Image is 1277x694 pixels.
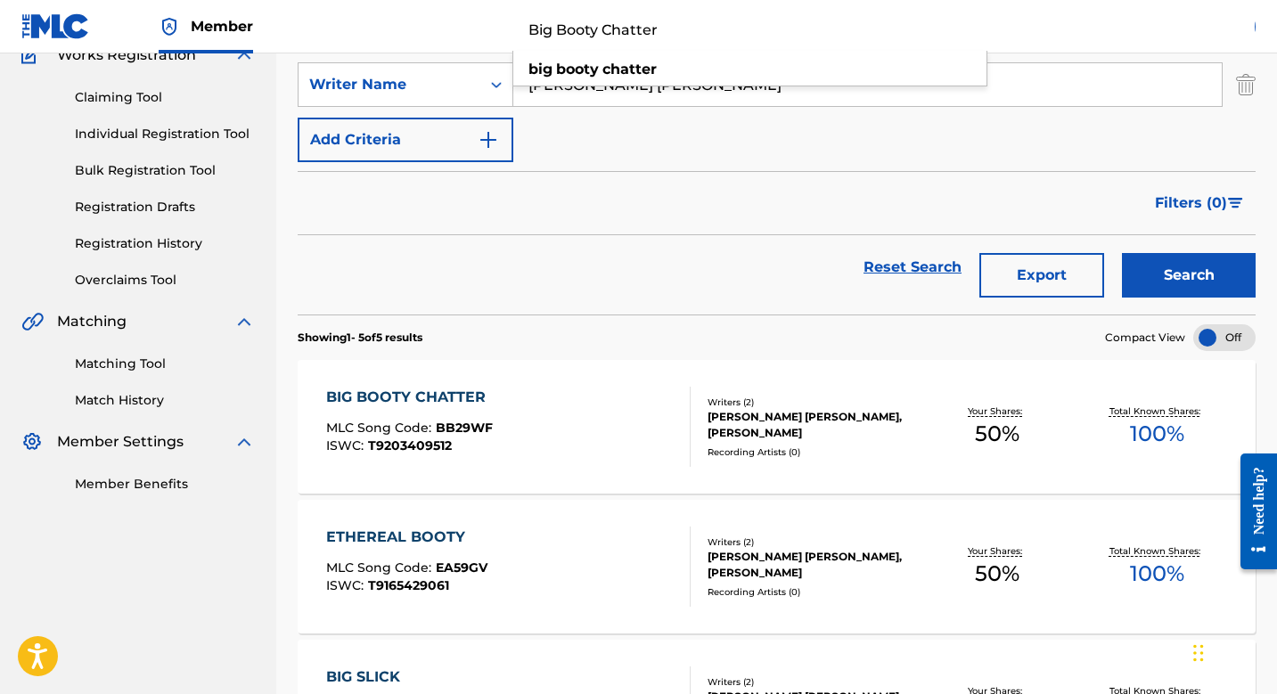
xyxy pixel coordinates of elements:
[21,45,45,66] img: Works Registration
[326,666,487,688] div: BIG SLICK
[233,431,255,453] img: expand
[75,271,255,290] a: Overclaims Tool
[1130,418,1184,450] span: 100 %
[708,409,918,441] div: [PERSON_NAME] [PERSON_NAME], [PERSON_NAME]
[75,198,255,216] a: Registration Drafts
[1109,404,1205,418] p: Total Known Shares:
[75,234,255,253] a: Registration History
[75,475,255,494] a: Member Benefits
[309,74,470,95] div: Writer Name
[556,61,599,78] strong: booty
[21,311,44,332] img: Matching
[326,577,368,593] span: ISWC :
[21,13,90,39] img: MLC Logo
[21,431,43,453] img: Member Settings
[326,527,487,548] div: ETHEREAL BOOTY
[1227,440,1277,584] iframe: Resource Center
[1188,608,1277,694] iframe: Chat Widget
[326,559,436,576] span: MLC Song Code :
[233,311,255,332] img: expand
[75,161,255,180] a: Bulk Registration Tool
[326,387,495,408] div: BIG BOOTY CHATTER
[528,61,553,78] strong: big
[436,559,487,576] span: EA59GV
[326,420,436,436] span: MLC Song Code :
[968,544,1027,558] p: Your Shares:
[298,7,1256,314] form: Search Form
[1109,544,1205,558] p: Total Known Shares:
[298,500,1256,633] a: ETHEREAL BOOTYMLC Song Code:EA59GVISWC:T9165429061Writers (2)[PERSON_NAME] [PERSON_NAME], [PERSON...
[233,45,255,66] img: expand
[708,445,918,459] div: Recording Artists ( 0 )
[57,431,184,453] span: Member Settings
[708,549,918,581] div: [PERSON_NAME] [PERSON_NAME], [PERSON_NAME]
[708,585,918,599] div: Recording Artists ( 0 )
[191,16,253,37] span: Member
[708,535,918,549] div: Writers ( 2 )
[1193,626,1204,680] div: Drag
[602,61,657,78] strong: chatter
[75,88,255,107] a: Claiming Tool
[298,330,422,346] p: Showing 1 - 5 of 5 results
[298,118,513,162] button: Add Criteria
[1130,558,1184,590] span: 100 %
[1236,62,1256,107] img: Delete Criterion
[1155,192,1227,214] span: Filters ( 0 )
[975,558,1019,590] span: 50 %
[1105,330,1185,346] span: Compact View
[968,404,1027,418] p: Your Shares:
[75,391,255,410] a: Match History
[1122,253,1256,298] button: Search
[298,360,1256,494] a: BIG BOOTY CHATTERMLC Song Code:BB29WFISWC:T9203409512Writers (2)[PERSON_NAME] [PERSON_NAME], [PER...
[159,16,180,37] img: Top Rightsholder
[368,437,452,453] span: T9203409512
[1228,198,1243,208] img: filter
[436,420,493,436] span: BB29WF
[979,253,1104,298] button: Export
[855,248,970,287] a: Reset Search
[75,355,255,373] a: Matching Tool
[708,675,918,689] div: Writers ( 2 )
[975,418,1019,450] span: 50 %
[708,396,918,409] div: Writers ( 2 )
[368,577,449,593] span: T9165429061
[478,129,499,151] img: 9d2ae6d4665cec9f34b9.svg
[75,125,255,143] a: Individual Registration Tool
[57,311,127,332] span: Matching
[1144,181,1256,225] button: Filters (0)
[57,45,196,66] span: Works Registration
[326,437,368,453] span: ISWC :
